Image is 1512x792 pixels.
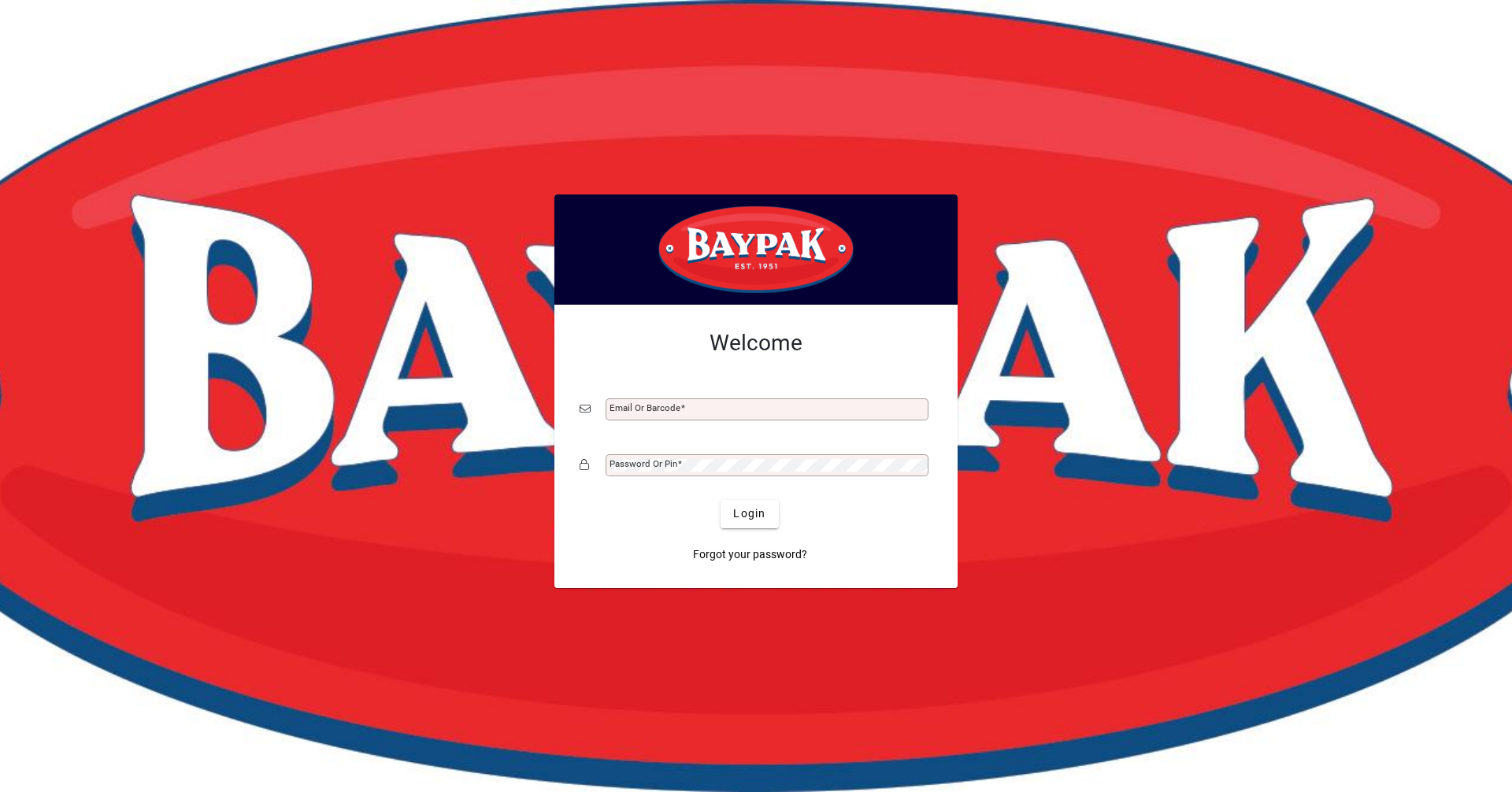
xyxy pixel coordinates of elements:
[610,402,680,413] mat-label: Email or Barcode
[721,500,778,528] button: Login
[687,541,813,569] a: Forgot your password?
[610,458,677,469] mat-label: Password or Pin
[580,330,932,357] h2: Welcome
[733,505,765,522] span: Login
[693,546,807,563] span: Forgot your password?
